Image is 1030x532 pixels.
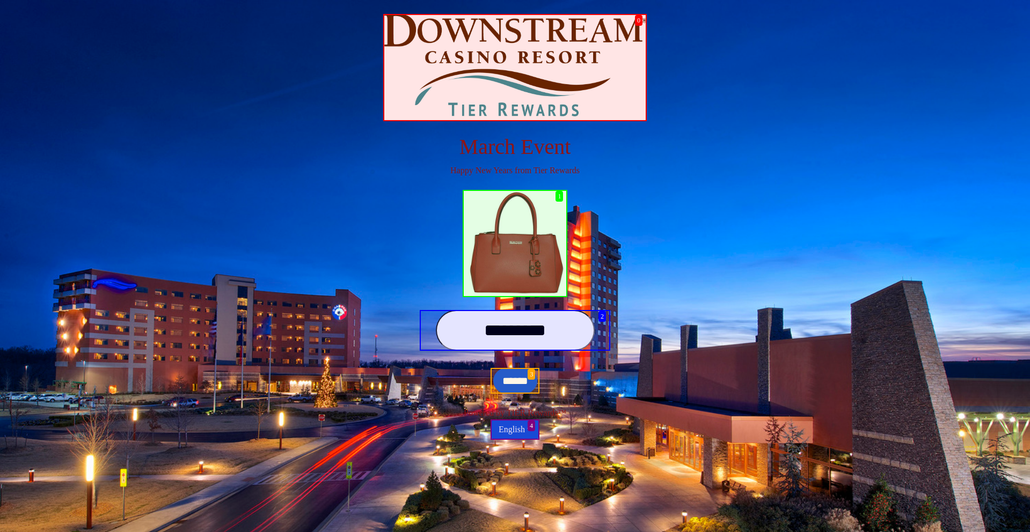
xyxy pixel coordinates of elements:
[383,14,647,121] img: Logo
[217,164,813,177] p: Happy New Years from Tier Rewards
[492,419,538,440] button: English
[464,408,566,417] span: Powered by TIER Rewards™
[463,190,568,297] img: Center Image
[217,134,813,160] h1: March Event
